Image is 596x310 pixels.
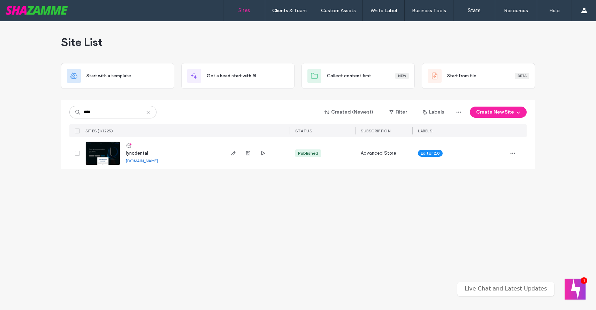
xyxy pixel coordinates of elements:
[238,7,250,14] label: Sites
[327,72,371,79] span: Collect content first
[421,150,440,156] span: Editor 2.0
[298,150,318,156] div: Published
[207,72,256,79] span: Get a head start with AI
[549,8,560,14] label: Help
[395,73,409,79] div: New
[86,72,131,79] span: Start with a template
[319,107,380,118] button: Created (Newest)
[61,63,174,89] div: Start with a template
[418,129,432,133] span: LABELS
[581,277,587,284] div: 1
[382,107,414,118] button: Filter
[370,8,397,14] label: White Label
[181,63,295,89] div: Get a head start with AI
[126,158,158,163] a: [DOMAIN_NAME]
[465,286,547,292] p: Live Chat and Latest Updates
[504,8,528,14] label: Resources
[515,73,529,79] div: Beta
[321,8,356,14] label: Custom Assets
[272,8,307,14] label: Clients & Team
[361,129,390,133] span: SUBSCRIPTION
[412,8,446,14] label: Business Tools
[361,150,396,157] span: Advanced Store
[470,107,527,118] button: Create New Site
[16,5,30,11] span: Help
[565,279,586,300] button: Welcome message
[61,35,102,49] span: Site List
[422,63,535,89] div: Start from fileBeta
[295,129,312,133] span: STATUS
[126,150,148,156] a: lyncdental
[447,72,476,79] span: Start from file
[85,129,113,133] span: SITES (1/1225)
[301,63,415,89] div: Collect content firstNew
[417,107,450,118] button: Labels
[468,7,481,14] label: Stats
